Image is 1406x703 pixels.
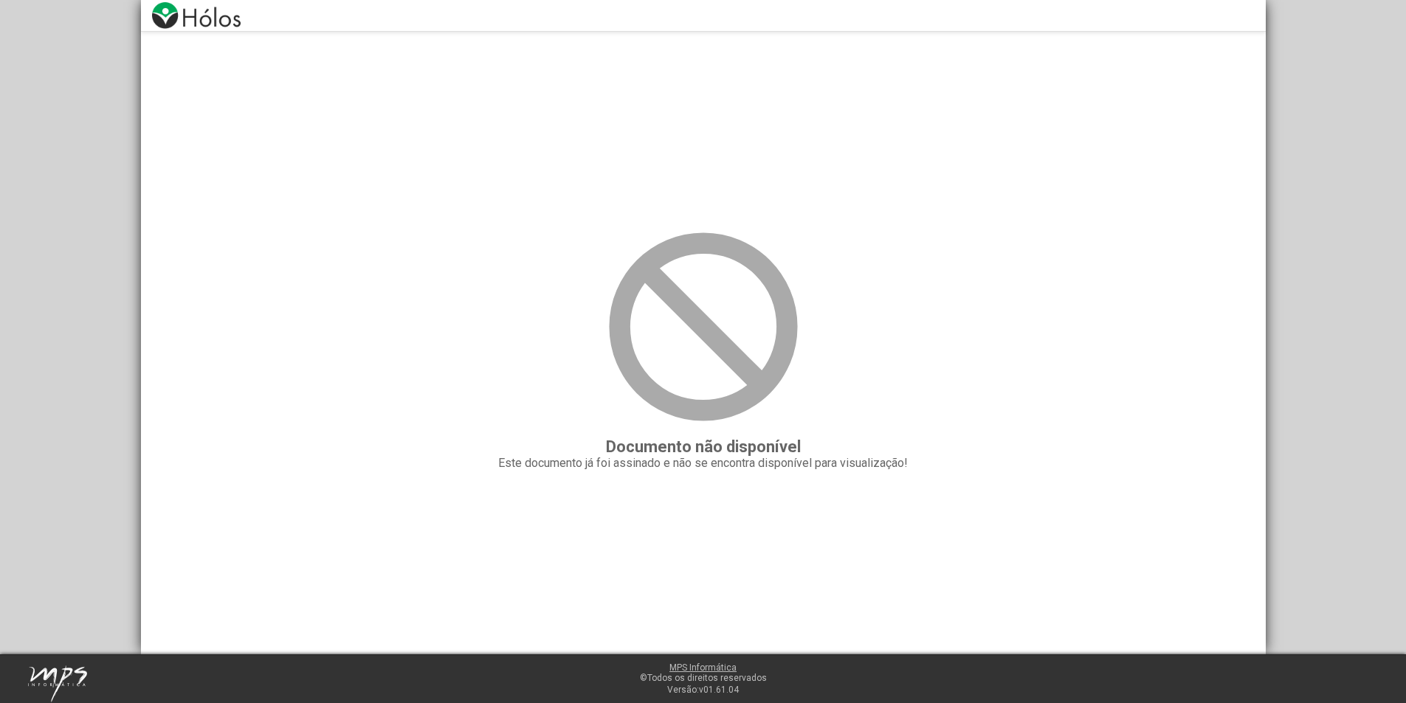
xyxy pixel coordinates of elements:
span: Versão:v01.61.04 [667,685,739,695]
a: MPS Informática [669,662,737,673]
img: mps-image-cropped.png [28,665,87,702]
img: logo-holos.png [152,2,241,29]
span: Este documento já foi assinado e não se encontra disponível para visualização! [498,456,908,470]
span: ©Todos os direitos reservados [640,673,767,683]
span: Documento não disponível [606,437,801,456]
img: i-block.svg [593,216,814,437]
